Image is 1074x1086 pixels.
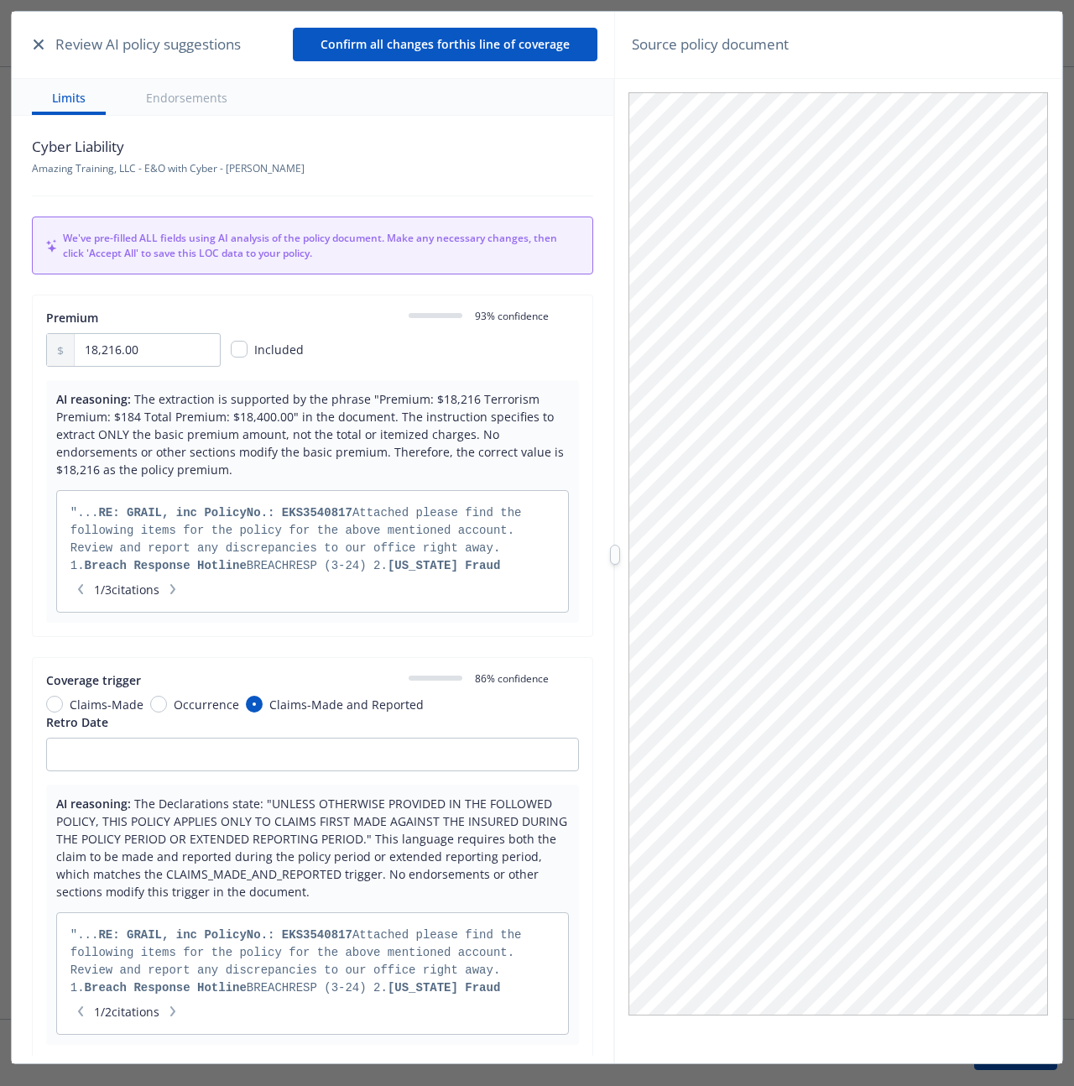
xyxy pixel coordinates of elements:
[70,581,183,598] span: 1 / 3 citations
[204,928,352,942] strong: PolicyNo.: EKS3540817
[46,714,108,730] span: Retro Date
[75,334,220,366] input: 0.00
[70,504,555,574] div: "... ..."
[32,161,305,175] span: Amazing Training, LLC - E&O with Cyber - [PERSON_NAME]
[469,309,475,323] span: 0
[269,696,424,713] span: Claims-Made and Reported
[56,796,567,900] span: The Declarations state: "UNLESS OTHERWISE PROVIDED IN THE FOLLOWED POLICY, THIS POLICY APPLIES ON...
[632,34,789,55] span: Source policy document
[32,136,305,158] span: Cyber Liability
[150,696,167,713] input: Occurrence
[469,671,549,686] span: 86 % confidence
[46,310,98,326] span: Premium
[56,796,131,812] span: AI reasoning:
[469,671,475,686] span: 0
[293,28,597,61] button: Confirm all changes forthis line of coverage
[56,391,564,478] span: The extraction is supported by the phrase "Premium: $18,216 Terrorism Premium: $184 Total Premium...
[126,79,248,115] button: Endorsements
[55,34,241,55] span: Review AI policy suggestions
[32,79,106,115] button: Limits
[254,342,304,358] span: Included
[85,559,247,572] strong: Breach Response Hotline
[70,1003,183,1021] span: 1 / 2 citations
[98,928,197,942] strong: RE: GRAIL, inc
[46,696,63,713] input: Claims-Made
[70,927,555,996] div: "... ..."
[70,696,143,713] span: Claims-Made
[469,309,549,323] span: 93 % confidence
[46,672,141,688] span: Coverage trigger
[98,506,197,520] strong: RE: GRAIL, inc
[56,391,131,407] span: AI reasoning:
[174,696,239,713] span: Occurrence
[63,231,579,259] span: We've pre-filled ALL fields using AI analysis of the policy document. Make any necessary changes,...
[204,506,352,520] strong: PolicyNo.: EKS3540817
[85,981,247,995] strong: Breach Response Hotline
[246,696,263,713] input: Claims-Made and Reported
